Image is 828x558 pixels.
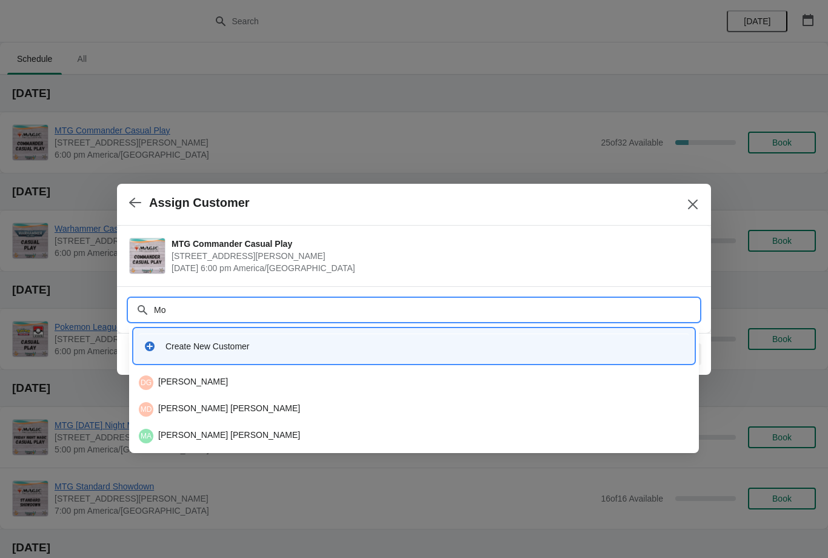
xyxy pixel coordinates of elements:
[139,375,153,390] span: Devvon Greer
[139,429,689,443] div: [PERSON_NAME] [PERSON_NAME]
[165,340,684,352] div: Create New Customer
[172,238,693,250] span: MTG Commander Casual Play
[149,196,250,210] h2: Assign Customer
[172,250,693,262] span: [STREET_ADDRESS][PERSON_NAME]
[153,299,699,321] input: Search customer name or email
[139,429,153,443] span: Maximo Acosta Pilar
[130,238,165,274] img: MTG Commander Casual Play | 2040 Louetta Rd Ste I Spring, TX 77388 | September 30 | 6:00 pm Ameri...
[141,378,152,387] text: DG
[682,193,704,215] button: Close
[139,375,689,390] div: [PERSON_NAME]
[139,402,689,417] div: [PERSON_NAME] [PERSON_NAME]
[141,405,152,414] text: MD
[141,432,152,440] text: MA
[139,402,153,417] span: Maddox Degarmo
[129,422,699,448] li: Maximo Acosta Pilar
[129,371,699,395] li: Devvon Greer
[129,395,699,422] li: Maddox Degarmo
[172,262,693,274] span: [DATE] 6:00 pm America/[GEOGRAPHIC_DATA]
